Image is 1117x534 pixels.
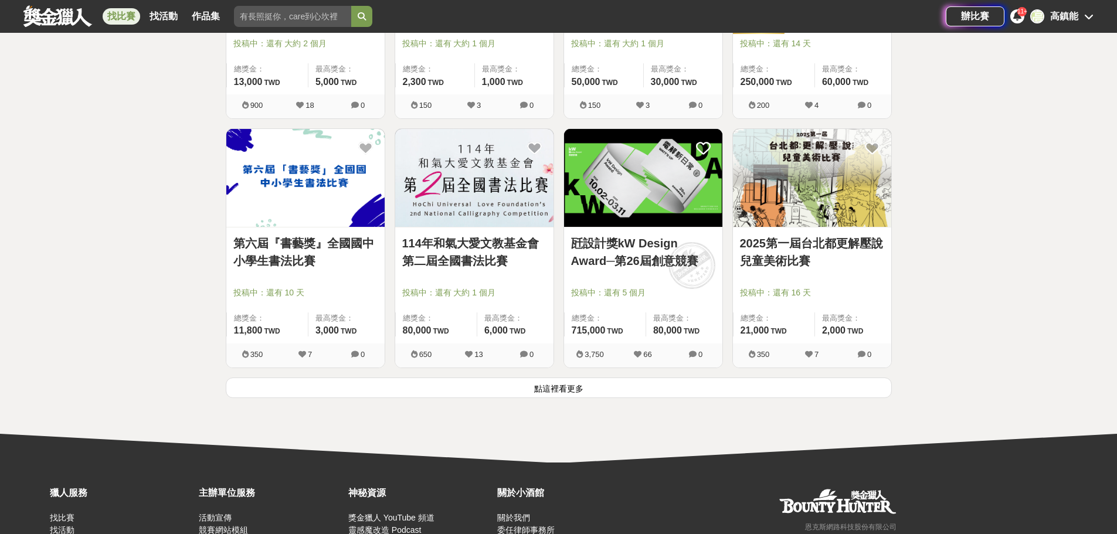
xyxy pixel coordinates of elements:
span: 總獎金： [572,63,636,75]
span: 0 [867,350,871,359]
span: 4 [814,101,819,110]
span: TWD [507,79,523,87]
a: 活動宣傳 [199,513,232,522]
span: 0 [361,101,365,110]
div: 關於小酒館 [497,486,640,500]
span: 0 [361,350,365,359]
span: 13,000 [234,77,263,87]
span: 投稿中：還有 大約 2 個月 [233,38,378,50]
a: 瓩設計獎kW Design Award─第26屆創意競賽 [571,234,715,270]
span: 21,000 [741,325,769,335]
span: 最高獎金： [484,312,546,324]
span: TWD [681,79,697,87]
a: 第六屆『書藝獎』全國國中小學生書法比賽 [233,234,378,270]
span: 總獎金： [741,63,807,75]
span: 0 [698,350,702,359]
a: 關於我們 [497,513,530,522]
span: 66 [643,350,651,359]
span: TWD [341,79,357,87]
span: 總獎金： [403,63,467,75]
span: 投稿中：還有 16 天 [740,287,884,299]
a: 找比賽 [50,513,74,522]
span: 投稿中：還有 14 天 [740,38,884,50]
span: 投稿中：還有 大約 1 個月 [402,287,546,299]
span: 30,000 [651,77,680,87]
span: 總獎金： [741,312,807,324]
span: 80,000 [403,325,432,335]
a: 找活動 [145,8,182,25]
span: 18 [305,101,314,110]
span: 投稿中：還有 大約 1 個月 [571,38,715,50]
span: 3 [477,101,481,110]
div: 高 [1030,9,1044,23]
span: 900 [250,101,263,110]
span: 投稿中：還有 5 個月 [571,287,715,299]
span: 最高獎金： [653,312,715,324]
span: TWD [264,79,280,87]
span: TWD [433,327,449,335]
span: 2,000 [822,325,846,335]
span: 最高獎金： [651,63,715,75]
a: 114年和氣大愛文教基金會第二屆全國書法比賽 [402,234,546,270]
span: TWD [264,327,280,335]
span: 5,000 [315,77,339,87]
img: Cover Image [564,129,722,227]
span: 350 [757,350,770,359]
a: 獎金獵人 YouTube 頻道 [348,513,434,522]
span: TWD [853,79,868,87]
span: 0 [529,101,534,110]
span: 投稿中：還有 10 天 [233,287,378,299]
div: 獵人服務 [50,486,193,500]
span: 80,000 [653,325,682,335]
span: 1,000 [482,77,505,87]
span: TWD [684,327,700,335]
button: 點這裡看更多 [226,377,892,398]
span: 最高獎金： [315,312,378,324]
span: 3,750 [585,350,604,359]
span: 最高獎金： [822,63,884,75]
img: Cover Image [226,129,385,227]
span: 650 [419,350,432,359]
a: 找比賽 [103,8,140,25]
span: 715,000 [572,325,606,335]
span: 200 [757,101,770,110]
img: Cover Image [395,129,554,227]
span: 最高獎金： [315,63,378,75]
small: 恩克斯網路科技股份有限公司 [805,523,897,531]
div: 神秘資源 [348,486,491,500]
input: 有長照挺你，care到心坎裡！青春出手，拍出照顧 影音徵件活動 [234,6,351,27]
div: 辦比賽 [946,6,1004,26]
span: TWD [602,79,617,87]
span: TWD [510,327,525,335]
span: 60,000 [822,77,851,87]
span: 0 [867,101,871,110]
img: Cover Image [733,129,891,227]
span: TWD [341,327,357,335]
span: 3 [646,101,650,110]
span: 350 [250,350,263,359]
span: 0 [529,350,534,359]
span: 總獎金： [572,312,639,324]
span: 11+ [1017,8,1027,15]
a: 2025第一屆台北都更解壓說兒童美術比賽 [740,234,884,270]
div: 高鎮能 [1050,9,1078,23]
span: 投稿中：還有 大約 1 個月 [402,38,546,50]
div: 主辦單位服務 [199,486,342,500]
span: 11,800 [234,325,263,335]
a: 作品集 [187,8,225,25]
span: 7 [308,350,312,359]
span: 總獎金： [234,63,301,75]
span: 150 [419,101,432,110]
span: 13 [474,350,483,359]
span: 0 [698,101,702,110]
span: TWD [607,327,623,335]
span: 250,000 [741,77,775,87]
span: 總獎金： [403,312,470,324]
span: 150 [588,101,601,110]
span: TWD [770,327,786,335]
span: 3,000 [315,325,339,335]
